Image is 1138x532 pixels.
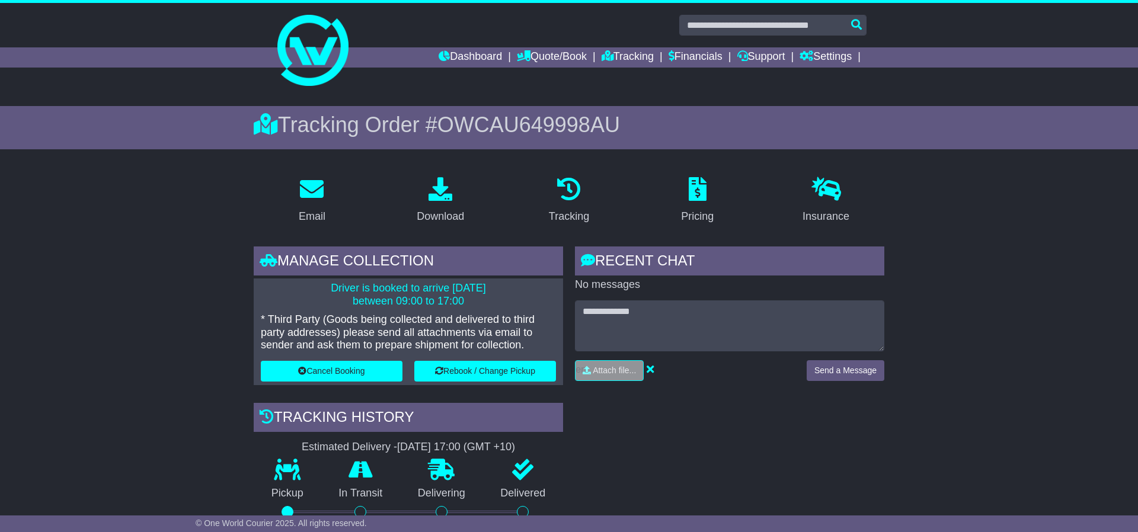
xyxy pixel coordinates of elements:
[254,403,563,435] div: Tracking history
[541,173,597,229] a: Tracking
[517,47,587,68] a: Quote/Book
[261,282,556,307] p: Driver is booked to arrive [DATE] between 09:00 to 17:00
[414,361,556,382] button: Rebook / Change Pickup
[800,47,852,68] a: Settings
[437,113,620,137] span: OWCAU649998AU
[803,209,849,225] div: Insurance
[417,209,464,225] div: Download
[483,487,564,500] p: Delivered
[254,487,321,500] p: Pickup
[321,487,401,500] p: In Transit
[299,209,325,225] div: Email
[575,278,884,291] p: No messages
[254,112,884,137] div: Tracking Order #
[669,47,723,68] a: Financials
[261,361,402,382] button: Cancel Booking
[795,173,857,229] a: Insurance
[254,441,563,454] div: Estimated Delivery -
[400,487,483,500] p: Delivering
[439,47,502,68] a: Dashboard
[409,173,472,229] a: Download
[575,246,884,278] div: RECENT CHAT
[549,209,589,225] div: Tracking
[397,441,515,454] div: [DATE] 17:00 (GMT +10)
[254,246,563,278] div: Manage collection
[807,360,884,381] button: Send a Message
[291,173,333,229] a: Email
[681,209,714,225] div: Pricing
[261,313,556,352] p: * Third Party (Goods being collected and delivered to third party addresses) please send all atta...
[673,173,721,229] a: Pricing
[602,47,654,68] a: Tracking
[196,518,367,528] span: © One World Courier 2025. All rights reserved.
[737,47,785,68] a: Support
